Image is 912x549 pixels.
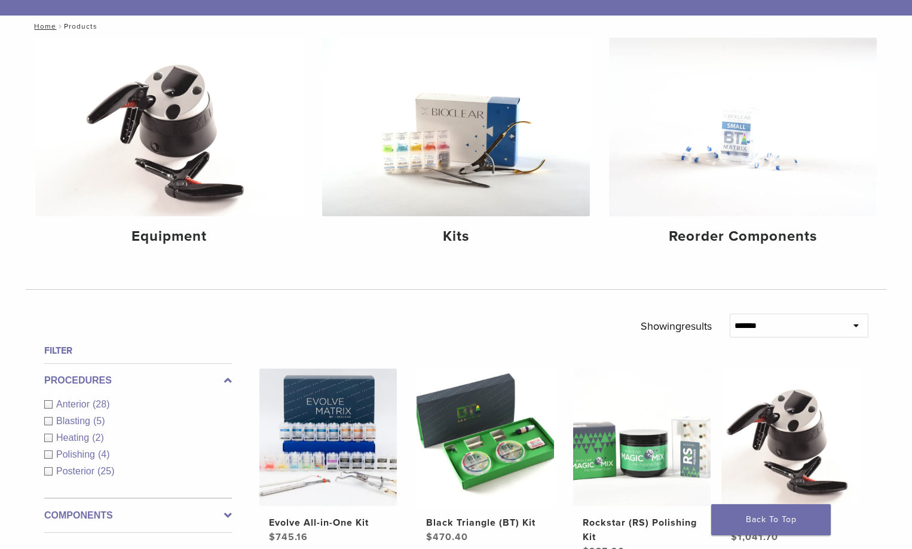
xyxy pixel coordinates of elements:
h4: Reorder Components [619,226,867,247]
a: Home [30,22,56,30]
span: Heating [56,433,92,443]
span: Polishing [56,449,98,459]
h2: Rockstar (RS) Polishing Kit [583,516,701,544]
span: (4) [98,449,110,459]
span: / [56,23,64,29]
img: Evolve All-in-One Kit [259,369,397,506]
a: Reorder Components [609,38,877,255]
span: Posterior [56,466,97,476]
a: HeatSync KitHeatSync Kit $1,041.70 [721,369,860,544]
a: Evolve All-in-One KitEvolve All-in-One Kit $745.16 [259,369,398,544]
a: Black Triangle (BT) KitBlack Triangle (BT) Kit $470.40 [416,369,555,544]
label: Components [44,508,232,523]
bdi: 745.16 [269,531,308,543]
p: Showing results [641,314,712,339]
span: Blasting [56,416,93,426]
bdi: 470.40 [426,531,468,543]
h2: Evolve All-in-One Kit [269,516,387,530]
h4: Kits [332,226,580,247]
h2: Black Triangle (BT) Kit [426,516,544,530]
span: $ [731,531,737,543]
img: Kits [322,38,590,216]
img: HeatSync Kit [721,369,859,506]
span: (5) [93,416,105,426]
label: Procedures [44,373,232,388]
bdi: 1,041.70 [731,531,778,543]
h4: Equipment [45,226,293,247]
a: Equipment [35,38,303,255]
span: Anterior [56,399,93,409]
span: (28) [93,399,109,409]
h4: Filter [44,343,232,358]
span: $ [269,531,276,543]
span: (2) [92,433,104,443]
img: Rockstar (RS) Polishing Kit [573,369,711,506]
span: $ [426,531,433,543]
nav: Products [26,16,886,37]
img: Reorder Components [609,38,877,216]
a: Kits [322,38,590,255]
a: Back To Top [711,504,831,535]
span: (25) [97,466,114,476]
img: Equipment [35,38,303,216]
img: Black Triangle (BT) Kit [417,369,554,506]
